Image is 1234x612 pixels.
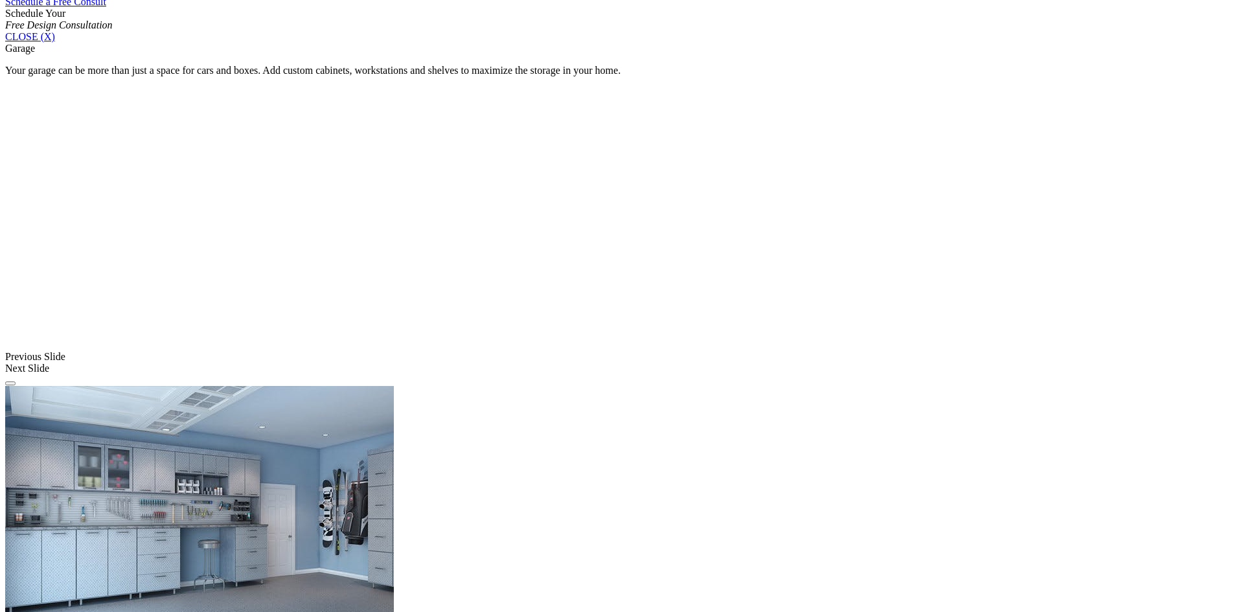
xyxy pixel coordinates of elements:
[5,363,1229,374] div: Next Slide
[5,65,1229,76] p: Your garage can be more than just a space for cars and boxes. Add custom cabinets, workstations a...
[5,43,35,54] span: Garage
[5,8,113,30] span: Schedule Your
[5,351,1229,363] div: Previous Slide
[5,31,55,42] a: CLOSE (X)
[5,19,113,30] em: Free Design Consultation
[5,381,16,385] button: Click here to pause slide show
